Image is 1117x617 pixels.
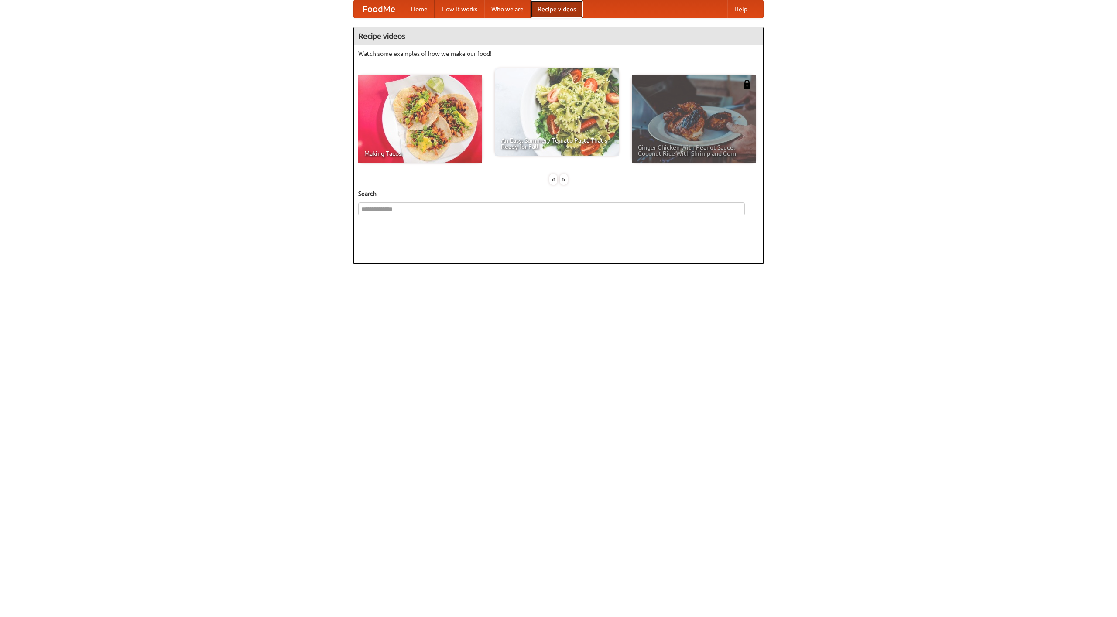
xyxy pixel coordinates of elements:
a: Making Tacos [358,75,482,163]
span: An Easy, Summery Tomato Pasta That's Ready for Fall [501,137,613,150]
a: Help [727,0,754,18]
a: How it works [435,0,484,18]
a: FoodMe [354,0,404,18]
div: « [549,174,557,185]
div: » [560,174,568,185]
a: Who we are [484,0,531,18]
img: 483408.png [743,80,751,89]
h4: Recipe videos [354,27,763,45]
span: Making Tacos [364,150,476,157]
a: Home [404,0,435,18]
p: Watch some examples of how we make our food! [358,49,759,58]
a: Recipe videos [531,0,583,18]
a: An Easy, Summery Tomato Pasta That's Ready for Fall [495,68,619,156]
h5: Search [358,189,759,198]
